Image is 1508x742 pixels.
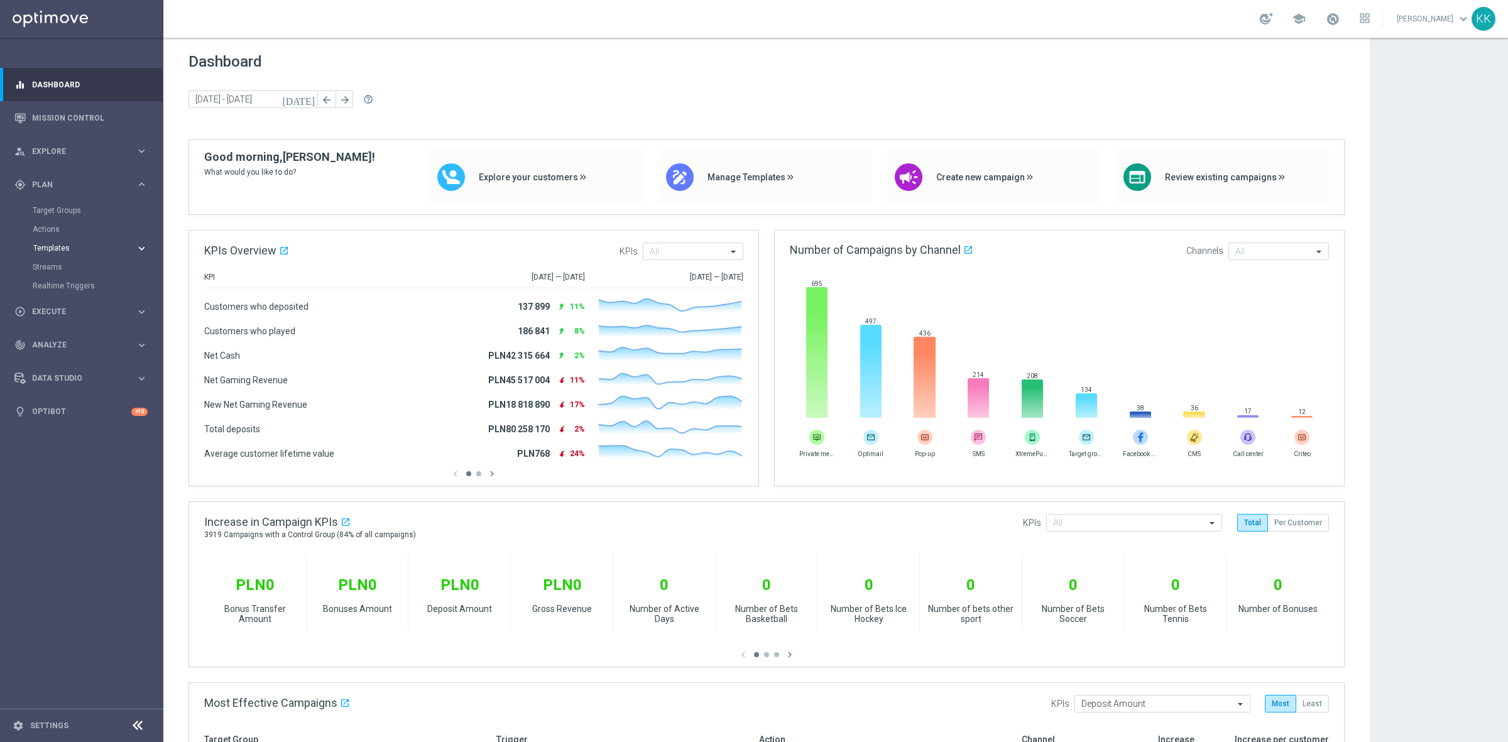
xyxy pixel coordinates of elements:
i: lightbulb [14,406,26,417]
button: Data Studio keyboard_arrow_right [14,373,148,383]
a: Settings [30,722,68,729]
i: keyboard_arrow_right [136,243,148,254]
button: lightbulb Optibot +10 [14,406,148,417]
div: Actions [33,220,162,239]
i: equalizer [14,79,26,90]
i: keyboard_arrow_right [136,306,148,318]
div: Plan [14,179,136,190]
div: Realtime Triggers [33,276,162,295]
div: Templates [33,239,162,258]
i: keyboard_arrow_right [136,373,148,385]
div: KK [1472,7,1495,31]
span: Templates [33,244,123,252]
div: Explore [14,146,136,157]
i: track_changes [14,339,26,351]
div: Data Studio [14,373,136,384]
div: +10 [131,408,148,416]
div: Optibot [14,395,148,428]
a: Streams [33,262,131,272]
span: Data Studio [32,374,136,382]
a: Mission Control [32,101,148,134]
a: Realtime Triggers [33,281,131,291]
div: Analyze [14,339,136,351]
a: [PERSON_NAME]keyboard_arrow_down [1396,9,1472,28]
button: play_circle_outline Execute keyboard_arrow_right [14,307,148,317]
a: Actions [33,224,131,234]
i: gps_fixed [14,179,26,190]
a: Target Groups [33,205,131,216]
div: Mission Control [14,101,148,134]
span: Plan [32,181,136,188]
button: track_changes Analyze keyboard_arrow_right [14,340,148,350]
span: Execute [32,308,136,315]
button: equalizer Dashboard [14,80,148,90]
span: Analyze [32,341,136,349]
button: Mission Control [14,113,148,123]
div: Target Groups [33,201,162,220]
div: Streams [33,258,162,276]
a: Dashboard [32,68,148,101]
button: gps_fixed Plan keyboard_arrow_right [14,180,148,190]
div: Execute [14,306,136,317]
span: school [1292,12,1306,26]
i: keyboard_arrow_right [136,178,148,190]
span: Explore [32,148,136,155]
i: person_search [14,146,26,157]
button: Templates keyboard_arrow_right [33,243,148,253]
span: keyboard_arrow_down [1456,12,1470,26]
div: Dashboard [14,68,148,101]
button: person_search Explore keyboard_arrow_right [14,146,148,156]
i: settings [13,720,24,731]
i: keyboard_arrow_right [136,145,148,157]
a: Optibot [32,395,131,428]
i: play_circle_outline [14,306,26,317]
i: keyboard_arrow_right [136,339,148,351]
div: Templates [33,244,136,252]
